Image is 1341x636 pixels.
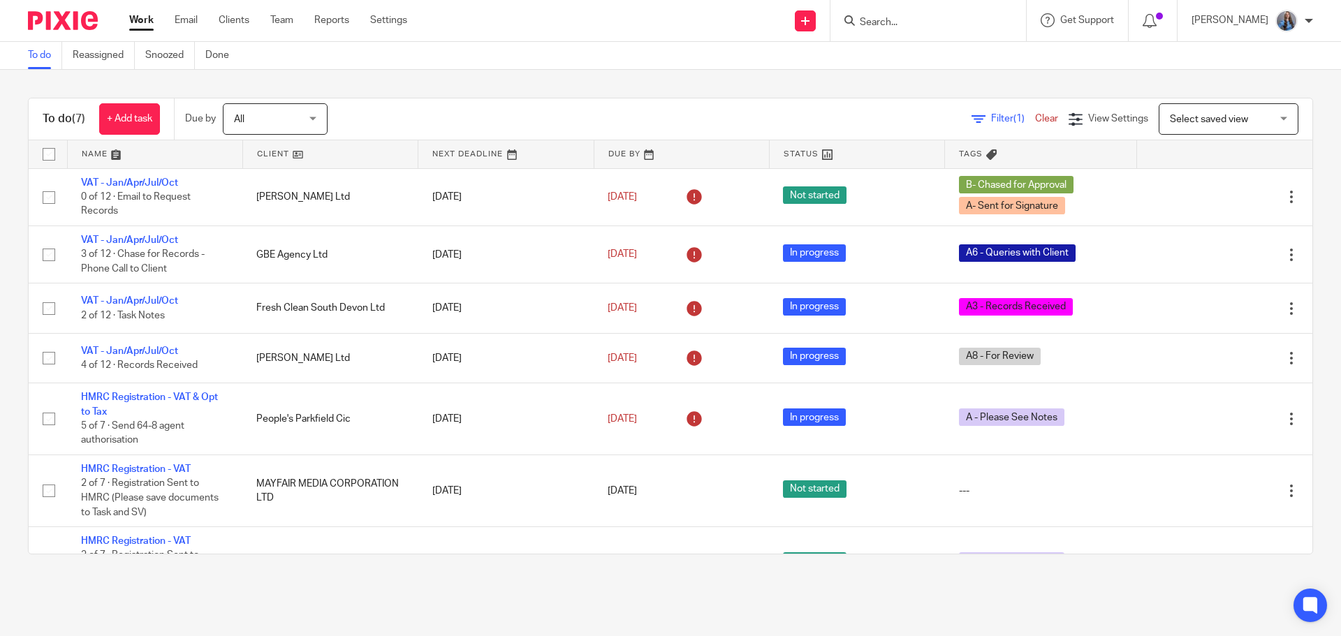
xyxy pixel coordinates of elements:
a: Team [270,13,293,27]
a: VAT - Jan/Apr/Jul/Oct [81,346,178,356]
span: Get Support [1060,15,1114,25]
span: Select saved view [1170,114,1248,124]
a: Email [175,13,198,27]
a: Clients [219,13,249,27]
span: Tags [959,150,983,158]
p: [PERSON_NAME] [1192,13,1268,27]
td: [PERSON_NAME] Ltd [242,168,418,225]
span: A8 - For Review [959,348,1041,365]
span: [DATE] [608,486,637,496]
span: Not started [783,480,847,498]
img: Amanda-scaled.jpg [1275,10,1298,32]
td: GBE Agency Ltd [242,225,418,283]
span: A - Please See Notes [959,552,1064,570]
a: Reports [314,13,349,27]
td: [DATE] [418,455,594,527]
span: A - Please See Notes [959,408,1064,426]
span: B- Chased for Approval [959,176,1073,193]
td: MAYFAIR MEDIA CORPORATION LTD [242,455,418,527]
input: Search [858,17,984,29]
span: Not started [783,552,847,570]
div: --- [959,484,1123,498]
span: View Settings [1088,114,1148,124]
a: HMRC Registration - VAT [81,536,191,546]
a: Done [205,42,240,69]
a: Work [129,13,154,27]
span: (7) [72,113,85,124]
a: To do [28,42,62,69]
a: Snoozed [145,42,195,69]
span: In progress [783,408,846,426]
h1: To do [43,112,85,126]
span: 2 of 12 · Task Notes [81,311,165,320]
span: Not started [783,186,847,204]
span: 0 of 12 · Email to Request Records [81,192,191,216]
a: VAT - Jan/Apr/Jul/Oct [81,178,178,188]
td: [DATE] [418,168,594,225]
span: In progress [783,244,846,262]
td: Fresh Clean South Devon Ltd [242,283,418,333]
span: 3 of 12 · Chase for Records - Phone Call to Client [81,250,205,274]
a: HMRC Registration - VAT [81,464,191,474]
td: [DATE] [418,283,594,333]
span: In progress [783,298,846,316]
span: Filter [991,114,1035,124]
span: 2 of 7 · Registration Sent to HMRC (Please save documents to Task and SV) [81,551,219,589]
p: Due by [185,112,216,126]
span: [DATE] [608,414,637,424]
span: All [234,114,244,124]
span: [DATE] [608,192,637,202]
td: [DATE] [418,383,594,455]
span: A6 - Queries with Client [959,244,1076,262]
span: 2 of 7 · Registration Sent to HMRC (Please save documents to Task and SV) [81,479,219,517]
a: VAT - Jan/Apr/Jul/Oct [81,235,178,245]
a: HMRC Registration - VAT & Opt to Tax [81,392,218,416]
a: VAT - Jan/Apr/Jul/Oct [81,296,178,306]
td: [DATE] [418,333,594,383]
td: [DATE] [418,527,594,599]
span: A- Sent for Signature [959,197,1065,214]
span: 4 of 12 · Records Received [81,360,198,370]
span: 5 of 7 · Send 64-8 agent authorisation [81,421,184,445]
span: In progress [783,348,846,365]
span: [DATE] [608,250,637,260]
span: A3 - Records Received [959,298,1073,316]
a: + Add task [99,103,160,135]
td: People's Parkfield Cic [242,383,418,455]
td: Go Boat Trips Ltd [242,527,418,599]
a: Clear [1035,114,1058,124]
span: [DATE] [608,303,637,313]
a: Settings [370,13,407,27]
img: Pixie [28,11,98,30]
td: [DATE] [418,225,594,283]
span: (1) [1013,114,1025,124]
td: [PERSON_NAME] Ltd [242,333,418,383]
a: Reassigned [73,42,135,69]
span: [DATE] [608,353,637,363]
